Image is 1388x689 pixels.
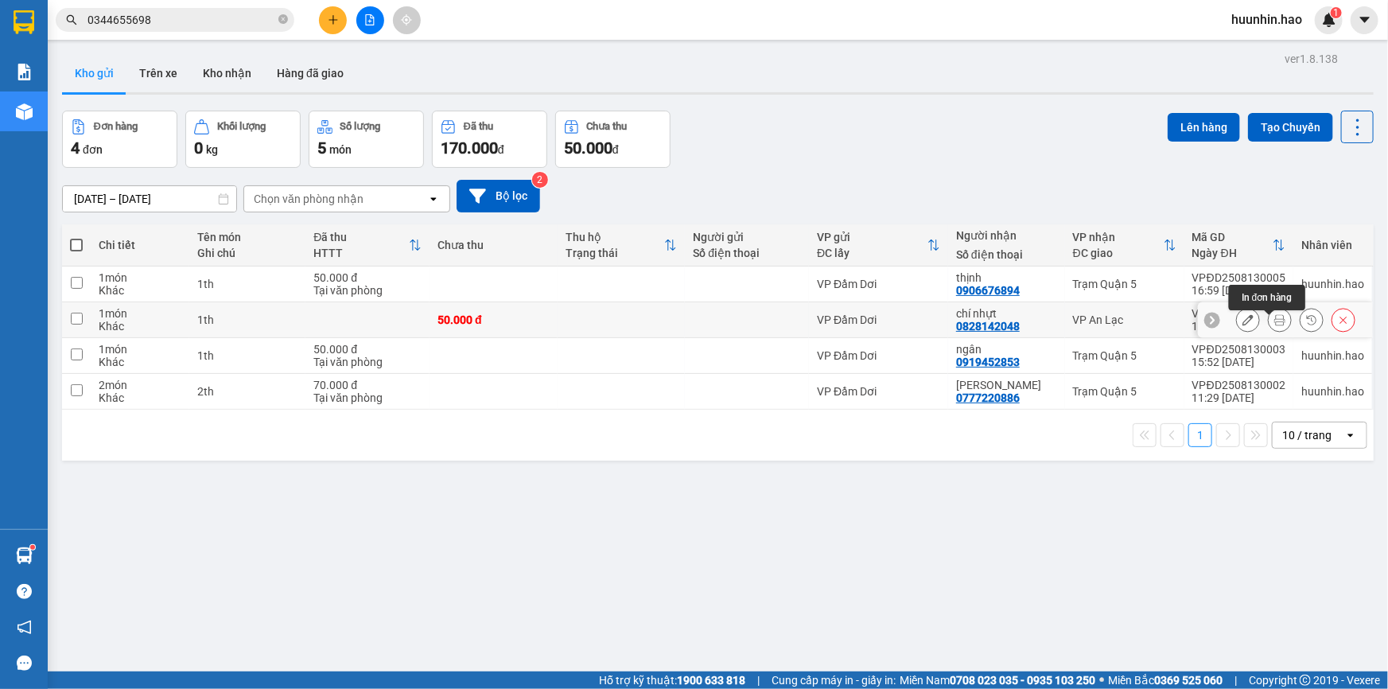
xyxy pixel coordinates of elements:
[956,343,1057,356] div: ngân
[1188,423,1212,447] button: 1
[1192,307,1285,320] div: VPĐD2508130004
[17,620,32,635] span: notification
[14,10,34,34] img: logo-vxr
[197,349,297,362] div: 1th
[99,239,181,251] div: Chi tiết
[457,180,540,212] button: Bộ lọc
[817,278,940,290] div: VP Đầm Dơi
[1168,113,1240,142] button: Lên hàng
[313,356,422,368] div: Tại văn phòng
[401,14,412,25] span: aim
[356,6,384,34] button: file-add
[587,121,628,132] div: Chưa thu
[1219,10,1315,29] span: huunhin.hao
[197,385,297,398] div: 2th
[313,271,422,284] div: 50.000 đ
[677,674,745,687] strong: 1900 633 818
[1073,278,1176,290] div: Trạm Quận 5
[393,6,421,34] button: aim
[1192,391,1285,404] div: 11:29 [DATE]
[558,224,686,267] th: Toggle SortBy
[305,224,430,267] th: Toggle SortBy
[1351,6,1378,34] button: caret-down
[612,143,619,156] span: đ
[693,231,801,243] div: Người gửi
[772,671,896,689] span: Cung cấp máy in - giấy in:
[99,307,181,320] div: 1 món
[1300,675,1311,686] span: copyright
[956,307,1057,320] div: chí nhựt
[1073,349,1176,362] div: Trạm Quận 5
[66,14,77,25] span: search
[149,39,665,59] li: 26 Phó Cơ Điều, Phường 12
[317,138,326,158] span: 5
[956,379,1057,391] div: ngọc hà
[1301,239,1364,251] div: Nhân viên
[817,349,940,362] div: VP Đầm Dơi
[126,54,190,92] button: Trên xe
[20,20,99,99] img: logo.jpg
[1192,356,1285,368] div: 15:52 [DATE]
[1301,349,1364,362] div: huunhin.hao
[309,111,424,168] button: Số lượng5món
[1192,320,1285,333] div: 16:59 [DATE]
[20,115,192,142] b: GỬI : VP Đầm Dơi
[1099,677,1104,683] span: ⚪️
[185,111,301,168] button: Khối lượng0kg
[1073,313,1176,326] div: VP An Lạc
[364,14,375,25] span: file-add
[254,191,364,207] div: Chọn văn phòng nhận
[555,111,671,168] button: Chưa thu50.000đ
[599,671,745,689] span: Hỗ trợ kỹ thuật:
[30,545,35,550] sup: 1
[319,6,347,34] button: plus
[437,313,550,326] div: 50.000 đ
[1234,671,1237,689] span: |
[190,54,264,92] button: Kho nhận
[956,391,1020,404] div: 0777220886
[757,671,760,689] span: |
[99,379,181,391] div: 2 món
[197,313,297,326] div: 1th
[87,11,275,29] input: Tìm tên, số ĐT hoặc mã đơn
[1065,224,1184,267] th: Toggle SortBy
[956,271,1057,284] div: thịnh
[278,14,288,24] span: close-circle
[1236,308,1260,332] div: Sửa đơn hàng
[566,247,665,259] div: Trạng thái
[1073,231,1164,243] div: VP nhận
[956,284,1020,297] div: 0906676894
[278,13,288,28] span: close-circle
[313,284,422,297] div: Tại văn phòng
[1358,13,1372,27] span: caret-down
[1192,379,1285,391] div: VPĐD2508130002
[950,674,1095,687] strong: 0708 023 035 - 0935 103 250
[427,193,440,205] svg: open
[1229,285,1305,310] div: In đơn hàng
[564,138,612,158] span: 50.000
[71,138,80,158] span: 4
[817,231,927,243] div: VP gửi
[149,59,665,79] li: Hotline: 02839552959
[1073,385,1176,398] div: Trạm Quận 5
[1192,231,1273,243] div: Mã GD
[1331,7,1342,18] sup: 1
[197,247,297,259] div: Ghi chú
[16,64,33,80] img: solution-icon
[16,547,33,564] img: warehouse-icon
[94,121,138,132] div: Đơn hàng
[532,172,548,188] sup: 2
[464,121,493,132] div: Đã thu
[313,231,409,243] div: Đã thu
[956,320,1020,333] div: 0828142048
[17,656,32,671] span: message
[437,239,550,251] div: Chưa thu
[313,391,422,404] div: Tại văn phòng
[206,143,218,156] span: kg
[1154,674,1223,687] strong: 0369 525 060
[1301,385,1364,398] div: huunhin.hao
[693,247,801,259] div: Số điện thoại
[83,143,103,156] span: đơn
[1322,13,1336,27] img: icon-new-feature
[1333,7,1339,18] span: 1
